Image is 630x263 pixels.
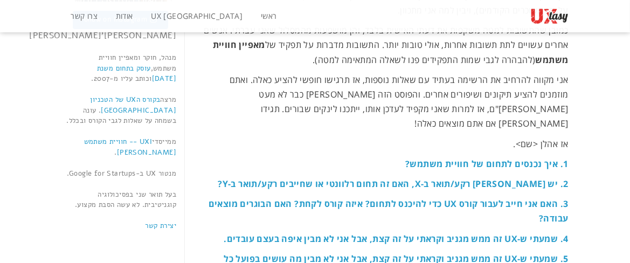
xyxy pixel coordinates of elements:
a: בקורס הUX של הטכניון [GEOGRAPHIC_DATA] [90,95,176,115]
span: אודות [116,11,133,21]
font: מנהל, חוקר ומאפיין חוויית משתמש, וכותב עליו מ-2007. מרצה . עונה בשמחה על שאלות לגבי הקורס ובכלל. ... [66,53,176,231]
span: ראשי [261,11,277,21]
font: [PERSON_NAME]'[PERSON_NAME] [29,30,176,41]
span: צרו קשר [71,11,98,21]
p: אז אהלן <שם>. [200,137,569,151]
strong: חוויית משתמש [213,39,569,65]
a: עוסק בתחום משנת [DATE] [97,64,176,84]
strong: מאפיין [239,39,265,51]
p: כמובן שהתשובות למטה משקפות את דעתי האישית בלבד, והן מושפעות מהמסלול שאני עברתי. אנשים אחרים עשויי... [200,23,569,67]
p: אני מקווה להרחיב את הרשימה בעתיד עם שאלות נוספות, אז תרגישו חופשי להציע כאלה. ואתם מוזמנים להציע ... [200,73,569,131]
a: 1. איך נכנסים לתחום של חוויית משתמש? [405,158,568,170]
a: UXI -- חוויית משתמש [PERSON_NAME] [84,137,176,157]
a: 2. יש [PERSON_NAME] רקע/תואר ב-X, האם זה תחום רלוונטי או שחייבים רקע/תואר ב-Y? [218,178,568,190]
span: UX [GEOGRAPHIC_DATA] [151,11,243,21]
a: יצירת קשר [145,221,176,231]
a: 4. שמעתי ש-UX זה ממש מגניב וקראתי על זה קצת, אבל אני לא מבין איפה בעצם עובדים. [224,233,568,245]
a: 3. האם אני חייב לעבור קורס UX כדי להיכנס לתחום? איזה קורס לקחת? האם הבוגרים מוצאים עבודה? [209,198,569,224]
img: UXtasy [531,8,569,24]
